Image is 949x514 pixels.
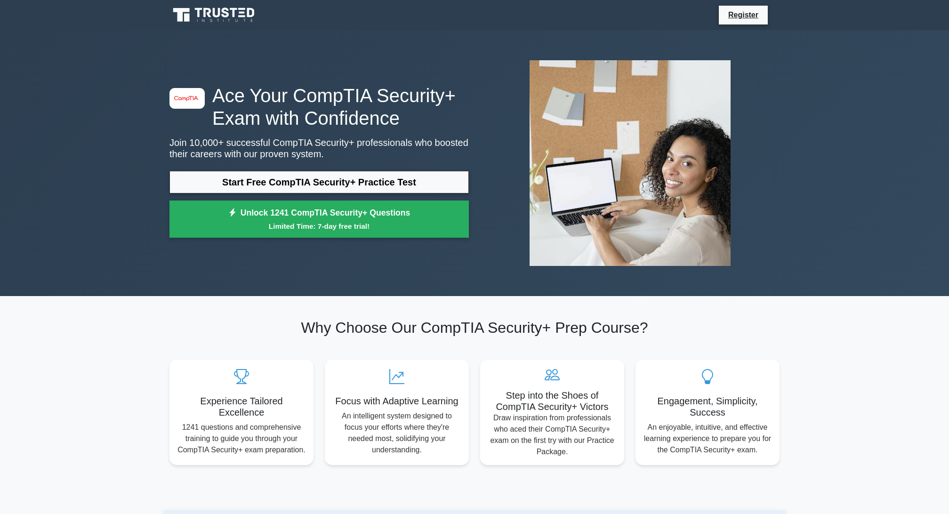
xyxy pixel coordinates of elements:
h5: Engagement, Simplicity, Success [643,395,772,418]
h1: Ace Your CompTIA Security+ Exam with Confidence [169,84,469,129]
p: An intelligent system designed to focus your efforts where they're needed most, solidifying your ... [332,410,461,456]
h5: Focus with Adaptive Learning [332,395,461,407]
h5: Step into the Shoes of CompTIA Security+ Victors [488,390,617,412]
p: Join 10,000+ successful CompTIA Security+ professionals who boosted their careers with our proven... [169,137,469,160]
h5: Experience Tailored Excellence [177,395,306,418]
p: An enjoyable, intuitive, and effective learning experience to prepare you for the CompTIA Securit... [643,422,772,456]
a: Start Free CompTIA Security+ Practice Test [169,171,469,193]
a: Register [723,9,764,21]
h2: Why Choose Our CompTIA Security+ Prep Course? [169,319,780,337]
p: Draw inspiration from professionals who aced their CompTIA Security+ exam on the first try with o... [488,412,617,458]
a: Unlock 1241 CompTIA Security+ QuestionsLimited Time: 7-day free trial! [169,201,469,238]
p: 1241 questions and comprehensive training to guide you through your CompTIA Security+ exam prepar... [177,422,306,456]
small: Limited Time: 7-day free trial! [181,221,457,232]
